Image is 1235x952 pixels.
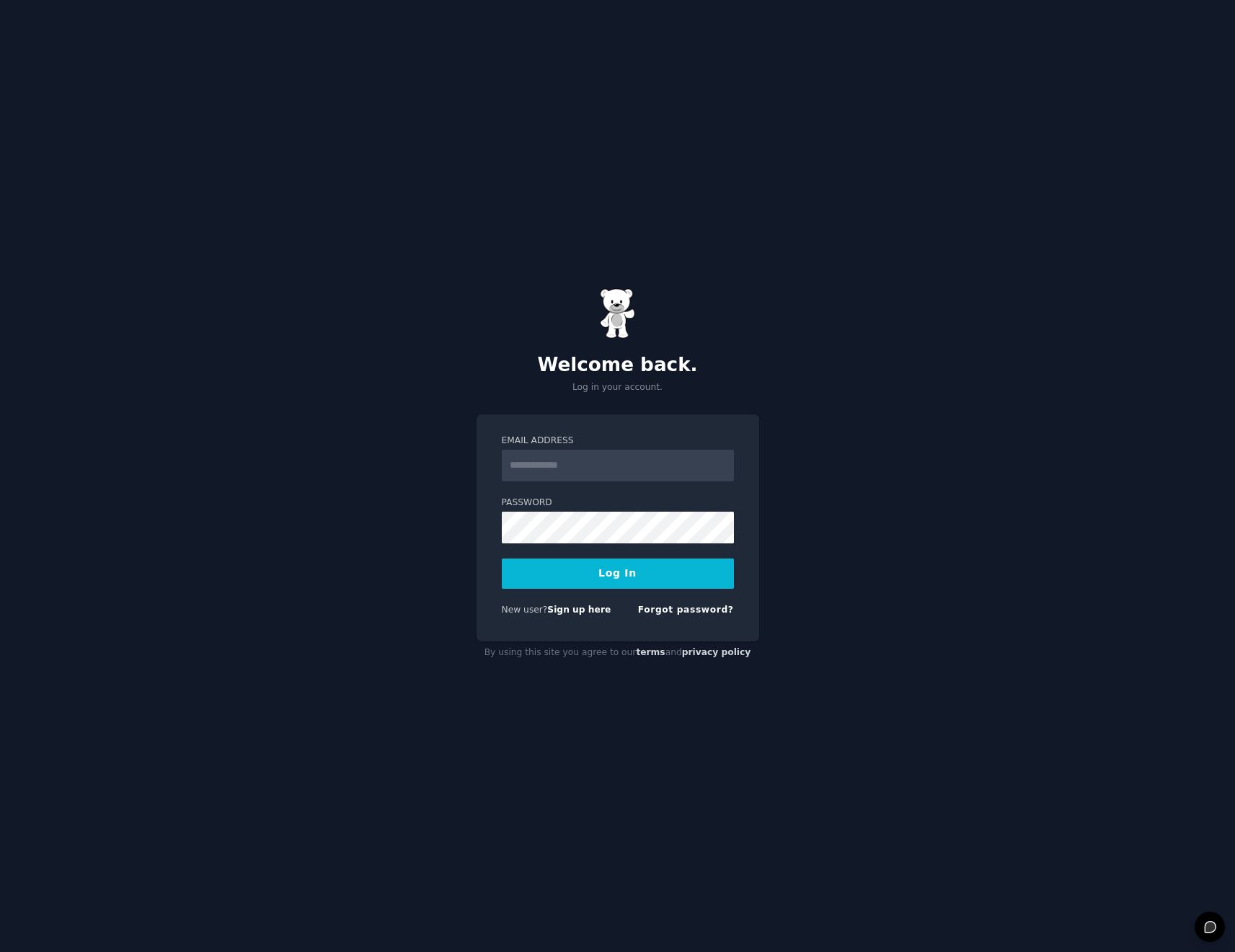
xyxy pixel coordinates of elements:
a: Forgot password? [638,605,734,615]
a: Sign up here [547,605,611,615]
p: Log in your account. [477,381,759,394]
a: privacy policy [682,647,751,657]
img: Gummy Bear [600,288,636,339]
a: terms [636,647,665,657]
span: New user? [502,605,548,615]
h2: Welcome back. [477,354,759,377]
button: Log In [502,559,734,589]
label: Password [502,497,734,510]
label: Email Address [502,435,734,448]
div: By using this site you agree to our and [477,641,759,664]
